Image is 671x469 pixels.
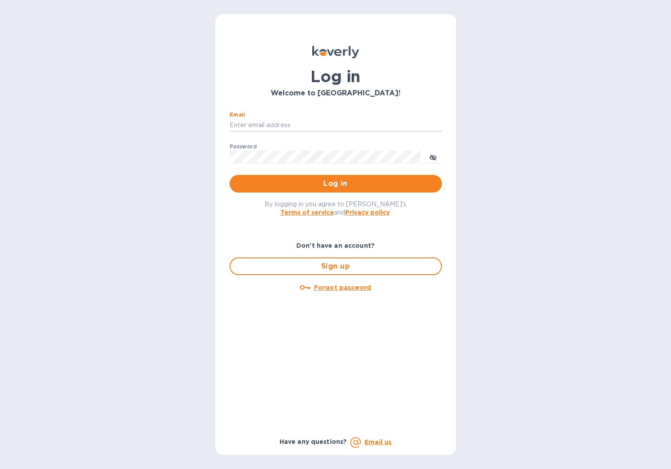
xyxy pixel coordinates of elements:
[314,284,371,291] u: Forgot password
[280,209,334,216] a: Terms of service
[230,89,442,98] h3: Welcome to [GEOGRAPHIC_DATA]!
[230,67,442,86] h1: Log in
[237,178,435,189] span: Log in
[230,175,442,193] button: Log in
[230,112,245,117] label: Email
[230,119,442,132] input: Enter email address
[230,257,442,275] button: Sign up
[280,438,347,445] b: Have any questions?
[238,261,434,272] span: Sign up
[296,242,375,249] b: Don't have an account?
[364,439,391,446] a: Email us
[230,144,257,149] label: Password
[424,148,442,166] button: toggle password visibility
[345,209,390,216] a: Privacy policy
[312,46,359,58] img: Koverly
[265,200,406,216] span: By logging in you agree to [PERSON_NAME]'s and .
